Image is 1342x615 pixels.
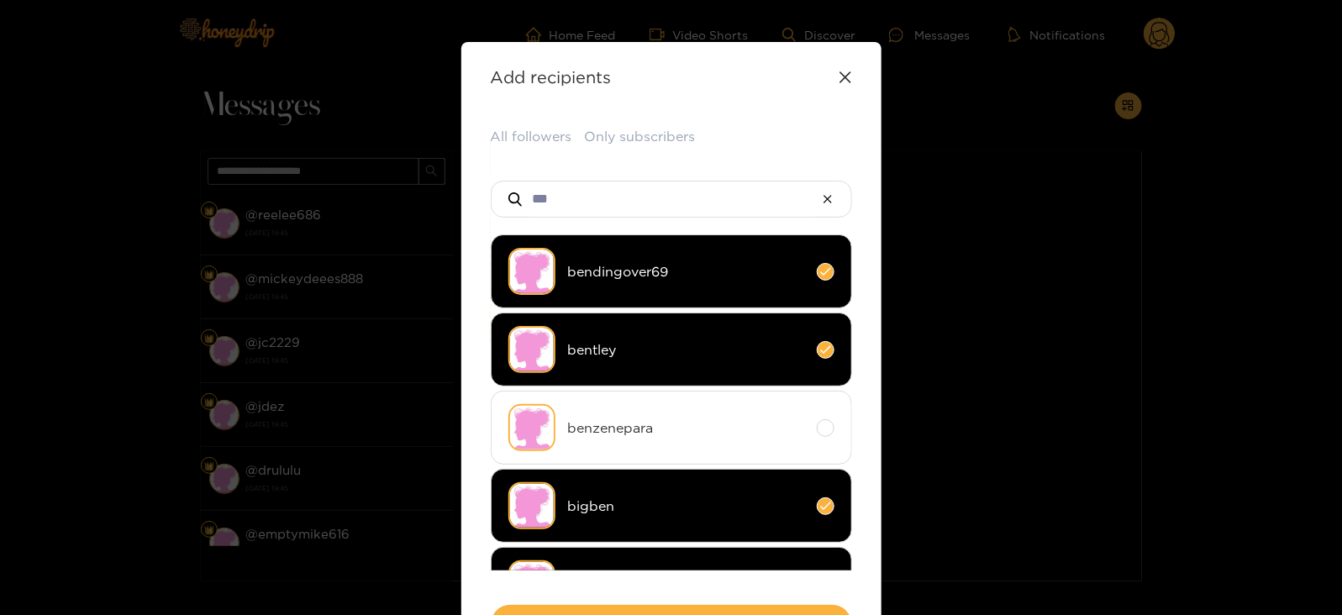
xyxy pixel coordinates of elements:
[585,127,696,146] button: Only subscribers
[568,497,804,516] span: bigben
[568,262,804,281] span: bendingover69
[491,127,572,146] button: All followers
[508,560,555,607] img: no-avatar.png
[508,404,555,451] img: no-avatar.png
[508,248,555,295] img: no-avatar.png
[508,482,555,529] img: no-avatar.png
[568,418,804,438] span: benzenepara
[568,340,804,360] span: bentley
[491,67,612,87] strong: Add recipients
[508,326,555,373] img: no-avatar.png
